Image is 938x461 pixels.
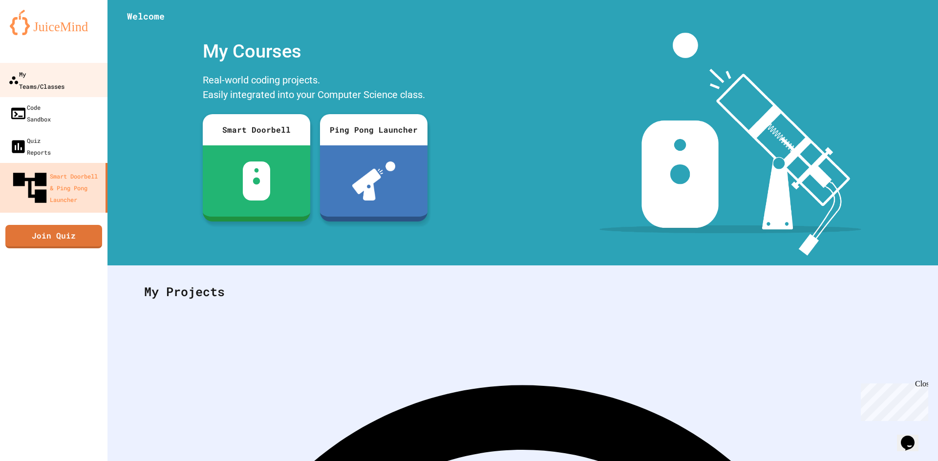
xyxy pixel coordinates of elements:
[857,380,928,421] iframe: chat widget
[10,135,51,158] div: Quiz Reports
[10,10,98,35] img: logo-orange.svg
[134,273,911,311] div: My Projects
[243,161,271,200] img: sdb-white.svg
[4,4,67,62] div: Chat with us now!Close
[599,33,861,256] img: banner-image-my-projects.png
[8,68,64,92] div: My Teams/Classes
[203,114,310,145] div: Smart Doorbell
[352,161,396,200] img: ppl-with-ball.png
[897,422,928,451] iframe: chat widget
[5,225,102,248] a: Join Quiz
[10,168,102,208] div: Smart Doorbell & Ping Pong Launcher
[198,33,432,70] div: My Courses
[198,70,432,107] div: Real-world coding projects. Easily integrated into your Computer Science class.
[10,101,51,125] div: Code Sandbox
[320,114,427,145] div: Ping Pong Launcher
